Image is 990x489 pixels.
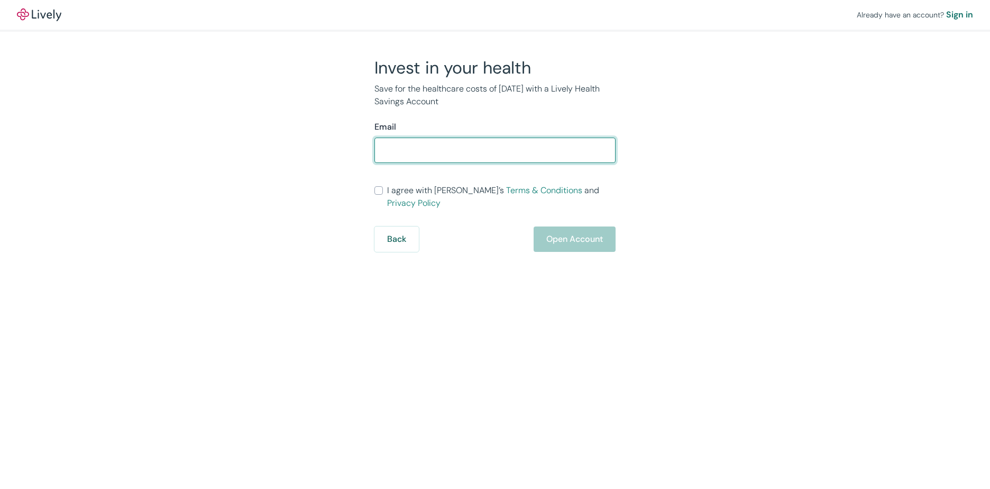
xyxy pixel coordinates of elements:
img: Lively [17,8,61,21]
p: Save for the healthcare costs of [DATE] with a Lively Health Savings Account [374,83,616,108]
label: Email [374,121,396,133]
a: LivelyLively [17,8,61,21]
a: Terms & Conditions [506,185,582,196]
span: I agree with [PERSON_NAME]’s and [387,184,616,210]
h2: Invest in your health [374,57,616,78]
button: Back [374,227,419,252]
div: Already have an account? [857,8,973,21]
a: Sign in [946,8,973,21]
a: Privacy Policy [387,197,441,209]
